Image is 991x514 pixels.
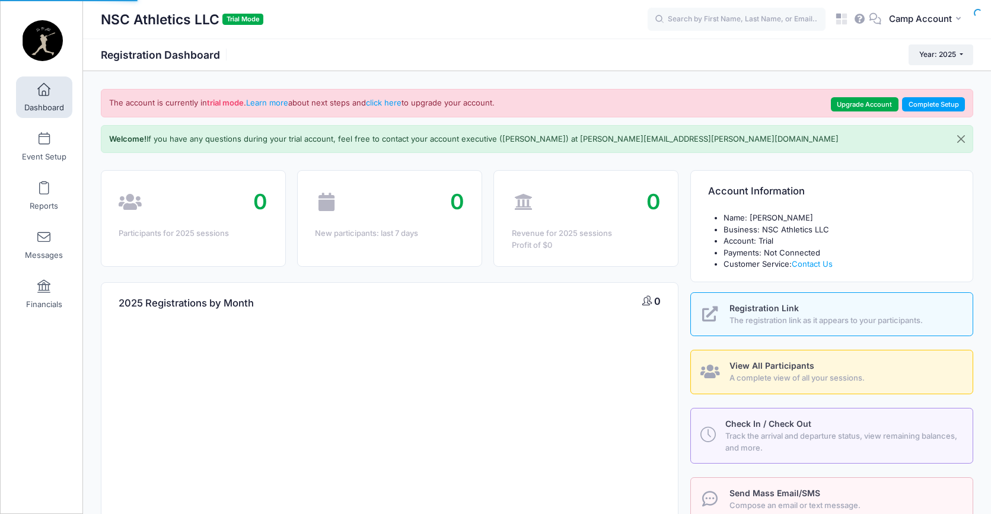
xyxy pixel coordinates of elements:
span: Send Mass Email/SMS [729,488,820,498]
a: Registration Link The registration link as it appears to your participants. [690,292,973,337]
div: Participants for 2025 sessions [119,228,267,240]
span: 0 [253,189,267,215]
a: View All Participants A complete view of all your sessions. [690,350,973,394]
li: Name: [PERSON_NAME] [724,212,955,224]
span: Reports [30,201,58,211]
li: Account: Trial [724,235,955,247]
span: Camp Account [889,12,952,25]
a: Event Setup [16,126,72,167]
div: The account is currently in . about next steps and to upgrade your account. [101,89,973,117]
span: Year: 2025 [919,50,956,59]
a: Dashboard [16,76,72,118]
li: Business: NSC Athletics LLC [724,224,955,236]
a: Check In / Check Out Track the arrival and departure status, view remaining balances, and more. [690,408,973,464]
span: A complete view of all your sessions. [729,372,960,384]
span: Messages [25,250,63,260]
span: Check In / Check Out [725,419,811,429]
span: Financials [26,299,62,309]
span: Dashboard [24,103,64,113]
h4: 2025 Registrations by Month [119,287,254,321]
span: The registration link as it appears to your participants. [729,315,960,327]
h1: Registration Dashboard [101,49,230,61]
button: Camp Account [881,6,973,33]
li: Payments: Not Connected [724,247,955,259]
a: Upgrade Account [831,97,898,111]
h4: Account Information [708,175,805,209]
img: NSC Athletics LLC [20,18,65,63]
b: Welcome! [109,134,146,143]
span: Trial Mode [222,14,263,25]
span: Event Setup [22,152,66,162]
span: View All Participants [729,360,814,371]
div: Revenue for 2025 sessions Profit of $0 [512,228,661,251]
strong: trial mode [207,98,244,107]
a: Learn more [246,98,288,107]
a: Reports [16,175,72,216]
h1: NSC Athletics LLC [101,6,263,33]
span: 0 [450,189,464,215]
div: New participants: last 7 days [315,228,464,240]
input: Search by First Name, Last Name, or Email... [648,8,826,31]
a: NSC Athletics LLC [1,12,84,69]
span: 0 [646,189,661,215]
button: Close [949,126,973,153]
span: Compose an email or text message. [729,500,960,512]
p: If you have any questions during your trial account, feel free to contact your account executive ... [109,133,839,145]
a: Complete Setup [902,97,965,111]
a: Contact Us [792,259,833,269]
span: 0 [654,295,661,307]
span: Track the arrival and departure status, view remaining balances, and more. [725,430,959,454]
li: Customer Service: [724,258,955,270]
span: Registration Link [729,303,799,313]
a: Financials [16,273,72,315]
a: Messages [16,224,72,266]
a: click here [366,98,402,107]
button: Year: 2025 [909,44,973,65]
